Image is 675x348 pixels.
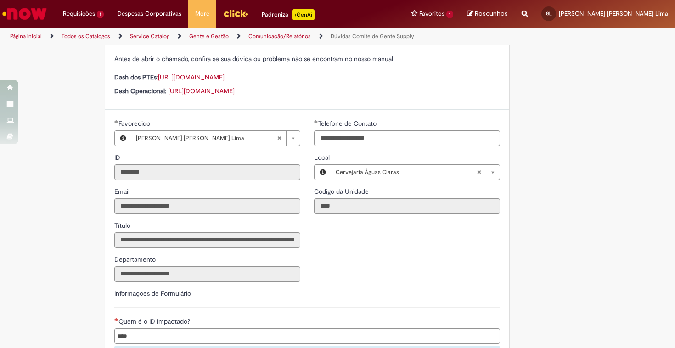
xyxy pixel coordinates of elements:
[419,9,444,18] span: Favoritos
[114,266,300,282] input: Departamento
[114,120,118,123] span: Obrigatório Preenchido
[272,131,286,146] abbr: Limpar campo Favorecido
[114,164,300,180] input: ID
[314,198,500,214] input: Código da Unidade
[114,87,166,95] strong: Dash Operacional:
[195,9,209,18] span: More
[248,33,311,40] a: Comunicação/Relatórios
[136,131,277,146] span: [PERSON_NAME] [PERSON_NAME] Lima
[130,33,169,40] a: Service Catalog
[7,28,443,45] ul: Trilhas de página
[314,187,371,196] label: Somente leitura - Código da Unidade
[314,130,500,146] input: Telefone de Contato
[114,198,300,214] input: Email
[118,9,181,18] span: Despesas Corporativas
[446,11,453,18] span: 1
[114,187,131,196] label: Somente leitura - Email
[292,9,315,20] p: +GenAi
[63,9,95,18] span: Requisições
[118,119,152,128] span: Favorecido, Gabriel Philippe De Oliveira Lima
[114,318,118,321] span: Necessários
[331,165,500,180] a: Cervejaria Águas ClarasLimpar campo Local
[114,55,393,63] span: Antes de abrir o chamado, confira se sua dúvida ou problema não se encontram no nosso manual
[318,119,378,128] span: Telefone de Contato
[115,131,131,146] button: Favorecido, Visualizar este registro Gabriel Philippe De Oliveira Lima
[546,11,552,17] span: GL
[467,10,508,18] a: Rascunhos
[114,153,122,162] label: Somente leitura - ID
[114,289,191,297] label: Informações de Formulário
[114,255,157,264] label: Somente leitura - Departamento
[223,6,248,20] img: click_logo_yellow_360x200.png
[189,33,229,40] a: Gente e Gestão
[62,33,110,40] a: Todos os Catálogos
[114,221,132,230] label: Somente leitura - Título
[10,33,42,40] a: Página inicial
[118,317,192,326] span: Quem é o ID Impactado?
[114,73,158,81] strong: Dash dos PTEs:
[472,165,486,180] abbr: Limpar campo Local
[559,10,668,17] span: [PERSON_NAME] [PERSON_NAME] Lima
[168,87,235,95] a: [URL][DOMAIN_NAME]
[158,73,225,81] a: [URL][DOMAIN_NAME]
[1,5,48,23] img: ServiceNow
[315,165,331,180] button: Local, Visualizar este registro Cervejaria Águas Claras
[114,232,300,248] input: Título
[336,165,477,180] span: Cervejaria Águas Claras
[475,9,508,18] span: Rascunhos
[331,33,414,40] a: Dúvidas Comite de Gente Supply
[314,120,318,123] span: Obrigatório Preenchido
[131,131,300,146] a: [PERSON_NAME] [PERSON_NAME] LimaLimpar campo Favorecido
[314,153,332,162] span: Local
[262,9,315,20] div: Padroniza
[97,11,104,18] span: 1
